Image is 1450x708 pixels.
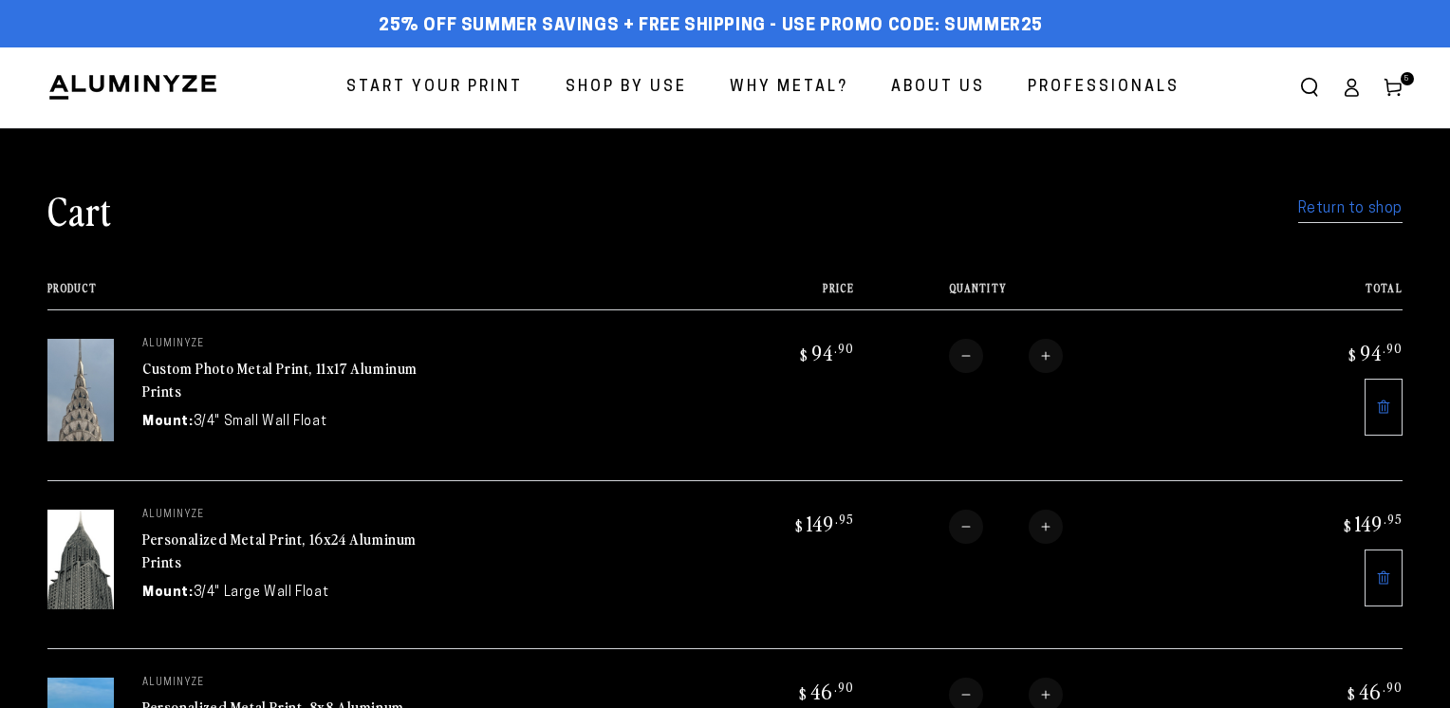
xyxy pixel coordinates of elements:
[551,63,701,113] a: Shop By Use
[1237,282,1403,309] th: Total
[834,679,854,695] sup: .90
[1289,66,1330,108] summary: Search our site
[689,282,854,309] th: Price
[142,510,427,521] p: aluminyze
[877,63,999,113] a: About Us
[835,511,854,527] sup: .95
[983,339,1029,373] input: Quantity for Custom Photo Metal Print, 11x17 Aluminum Prints
[854,282,1237,309] th: Quantity
[797,339,854,365] bdi: 94
[346,74,523,102] span: Start Your Print
[142,583,194,603] dt: Mount:
[796,678,854,704] bdi: 46
[1344,516,1352,535] span: $
[983,510,1029,544] input: Quantity for Personalized Metal Print, 16x24 Aluminum Prints
[1298,196,1403,223] a: Return to shop
[1365,379,1403,436] a: Remove 11"x17" Rectangle White Glossy Aluminyzed Photo
[834,340,854,356] sup: .90
[1028,74,1180,102] span: Professionals
[800,345,809,364] span: $
[142,339,427,350] p: aluminyze
[332,63,537,113] a: Start Your Print
[792,510,854,536] bdi: 149
[194,583,329,603] dd: 3/4" Large Wall Float
[1383,340,1403,356] sup: .90
[194,412,327,432] dd: 3/4" Small Wall Float
[47,510,114,609] img: 16"x24" Rectangle White Glossy Aluminyzed Photo
[730,74,848,102] span: Why Metal?
[142,528,417,573] a: Personalized Metal Print, 16x24 Aluminum Prints
[142,357,418,402] a: Custom Photo Metal Print, 11x17 Aluminum Prints
[1383,679,1403,695] sup: .90
[1348,345,1357,364] span: $
[142,412,194,432] dt: Mount:
[1348,684,1356,703] span: $
[1341,510,1403,536] bdi: 149
[1013,63,1194,113] a: Professionals
[379,16,1043,37] span: 25% off Summer Savings + Free Shipping - Use Promo Code: SUMMER25
[1365,550,1403,606] a: Remove 16"x24" Rectangle White Glossy Aluminyzed Photo
[799,684,808,703] span: $
[142,678,427,689] p: aluminyze
[47,73,218,102] img: Aluminyze
[566,74,687,102] span: Shop By Use
[1384,511,1403,527] sup: .95
[47,185,112,234] h1: Cart
[1345,678,1403,704] bdi: 46
[1404,72,1410,85] span: 5
[47,282,689,309] th: Product
[1346,339,1403,365] bdi: 94
[891,74,985,102] span: About Us
[47,339,114,441] img: 11"x17" Rectangle White Glossy Aluminyzed Photo
[795,516,804,535] span: $
[716,63,863,113] a: Why Metal?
